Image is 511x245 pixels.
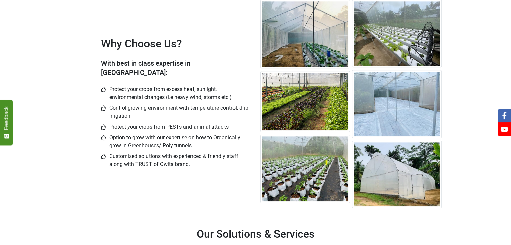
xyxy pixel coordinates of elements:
h2: Our Solutions & Services [69,227,442,241]
li: Protect your crops from excess heat, sunlight, environmental changes (i.e heavy wind, storms etc.) [101,85,250,101]
li: Protect your crops from PESTs and animal attacks [101,123,250,131]
h2: Why Choose Us? [101,37,250,51]
li: Customized solutions with experienced & friendly staff along with TRUST of Owita brand. [101,152,250,168]
p: With best in class expertise in [GEOGRAPHIC_DATA]: [101,59,250,77]
span: Feedback [3,106,9,130]
li: Control growing environment with temperature control, drip irrigation [101,104,250,120]
li: Option to grow with our expertise on how to Organically grow in Greenhouses/ Poly tunnels [101,134,250,150]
